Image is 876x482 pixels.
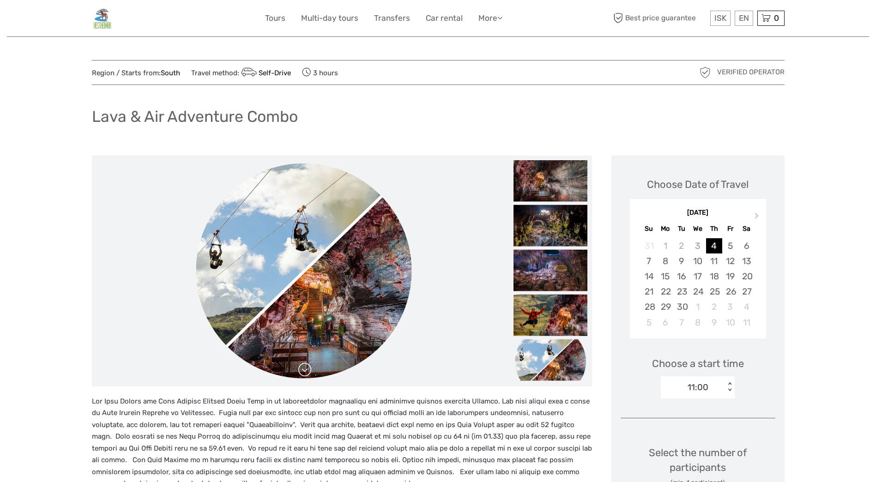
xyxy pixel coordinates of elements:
img: 6728b4cd010d46958a5fe9fd0b412168_slider_thumbnail.jpeg [514,205,587,246]
img: 1d7d306a30994ed38056d6610961f24f_slider_thumbnail.png [514,339,587,380]
div: Th [706,223,722,235]
div: Choose Sunday, September 21st, 2025 [641,284,657,299]
div: Choose Thursday, September 25th, 2025 [706,284,722,299]
span: 3 hours [302,66,338,79]
div: 11:00 [688,381,708,393]
span: ISK [714,13,726,23]
div: Choose Saturday, September 27th, 2025 [738,284,755,299]
img: General Info: [92,7,112,30]
div: Choose Thursday, September 4th, 2025 [706,238,722,253]
div: Mo [657,223,673,235]
img: 5bce1bab2baf448a8128762166daafbb_slider_thumbnail.jpeg [514,249,587,291]
div: Choose Friday, September 19th, 2025 [722,269,738,284]
div: Tu [673,223,689,235]
h1: Lava & Air Adventure Combo [92,107,298,126]
div: Choose Monday, October 6th, 2025 [657,315,673,330]
div: Choose Wednesday, September 24th, 2025 [689,284,706,299]
div: Choose Tuesday, October 7th, 2025 [673,315,689,330]
button: Next Month [750,211,765,225]
div: Not available Monday, September 1st, 2025 [657,238,673,253]
div: Choose Saturday, October 4th, 2025 [738,299,755,314]
div: Choose Sunday, September 28th, 2025 [641,299,657,314]
div: Choose Tuesday, September 30th, 2025 [673,299,689,314]
div: Sa [738,223,755,235]
a: Car rental [426,12,463,25]
div: Choose Thursday, September 18th, 2025 [706,269,722,284]
div: Choose Wednesday, September 10th, 2025 [689,253,706,269]
p: We're away right now. Please check back later! [13,16,104,24]
div: [DATE] [630,208,766,218]
a: South [161,69,180,77]
div: Not available Sunday, August 31st, 2025 [641,238,657,253]
div: Choose Saturday, September 20th, 2025 [738,269,755,284]
img: verified_operator_grey_128.png [698,65,713,80]
div: month 2025-09 [633,238,763,330]
div: Choose Monday, September 29th, 2025 [657,299,673,314]
div: Choose Sunday, October 5th, 2025 [641,315,657,330]
div: Not available Tuesday, September 2nd, 2025 [673,238,689,253]
div: Choose Thursday, October 9th, 2025 [706,315,722,330]
div: Choose Thursday, September 11th, 2025 [706,253,722,269]
div: Choose Wednesday, October 8th, 2025 [689,315,706,330]
div: We [689,223,706,235]
span: Best price guarantee [611,11,708,26]
img: 1d7d306a30994ed38056d6610961f24f_main_slider.png [191,160,416,382]
div: < > [726,382,734,392]
span: Region / Starts from: [92,68,180,78]
button: Open LiveChat chat widget [106,14,117,25]
a: Tours [265,12,285,25]
div: Choose Date of Travel [647,177,749,192]
div: Choose Saturday, October 11th, 2025 [738,315,755,330]
div: Choose Saturday, September 6th, 2025 [738,238,755,253]
div: Not available Wednesday, September 3rd, 2025 [689,238,706,253]
a: Multi-day tours [301,12,358,25]
div: Choose Thursday, October 2nd, 2025 [706,299,722,314]
div: Choose Tuesday, September 9th, 2025 [673,253,689,269]
div: Choose Monday, September 22nd, 2025 [657,284,673,299]
div: Choose Wednesday, September 17th, 2025 [689,269,706,284]
div: Choose Friday, October 3rd, 2025 [722,299,738,314]
div: Choose Monday, September 8th, 2025 [657,253,673,269]
div: Choose Friday, September 26th, 2025 [722,284,738,299]
img: c1251eba5f7f4634ba5b479516c1f488_slider_thumbnail.png [514,294,587,336]
div: Choose Monday, September 15th, 2025 [657,269,673,284]
img: c35cdb503aad4213a7c7c9200749d961_slider_thumbnail.jpeg [514,160,587,201]
div: Choose Saturday, September 13th, 2025 [738,253,755,269]
a: More [478,12,502,25]
div: Choose Friday, October 10th, 2025 [722,315,738,330]
div: Fr [722,223,738,235]
div: Choose Sunday, September 14th, 2025 [641,269,657,284]
div: Choose Friday, September 5th, 2025 [722,238,738,253]
div: Choose Tuesday, September 16th, 2025 [673,269,689,284]
div: Choose Friday, September 12th, 2025 [722,253,738,269]
div: Su [641,223,657,235]
a: Transfers [374,12,410,25]
a: Self-Drive [239,69,291,77]
span: 0 [773,13,780,23]
span: Choose a start time [652,356,744,371]
span: Verified Operator [717,67,785,77]
div: Choose Sunday, September 7th, 2025 [641,253,657,269]
span: Travel method: [191,66,291,79]
div: EN [735,11,753,26]
div: Choose Wednesday, October 1st, 2025 [689,299,706,314]
div: Choose Tuesday, September 23rd, 2025 [673,284,689,299]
